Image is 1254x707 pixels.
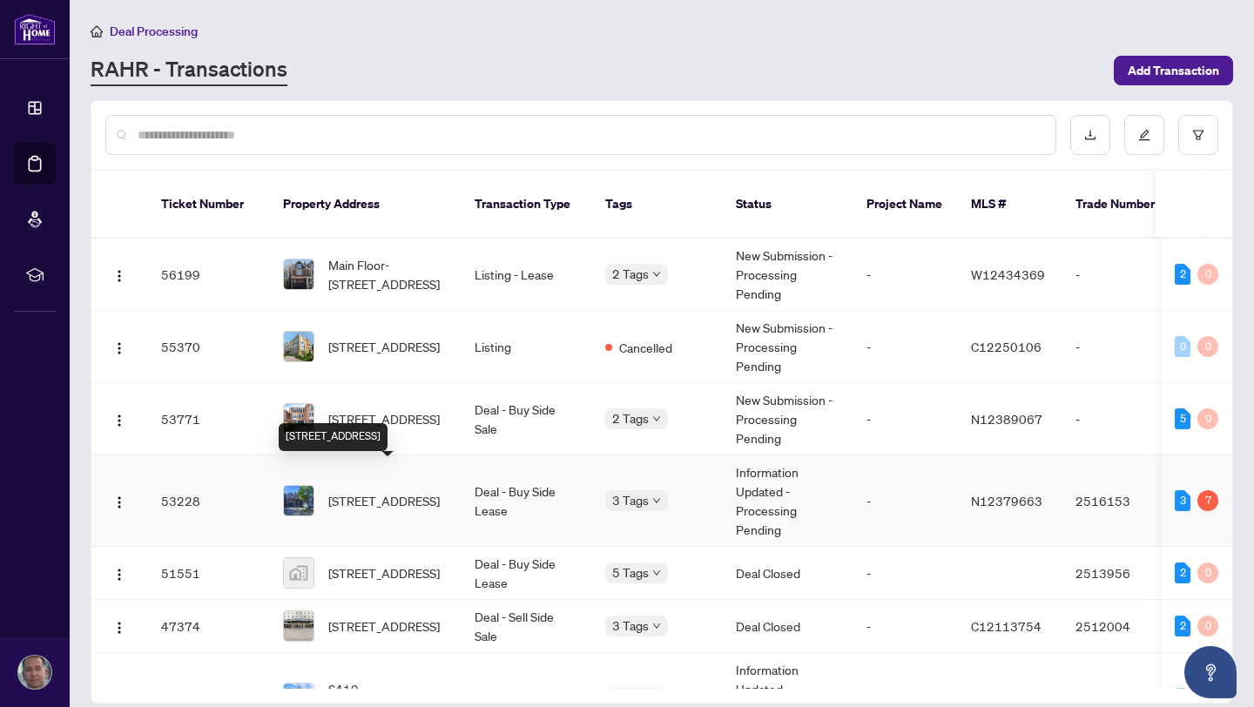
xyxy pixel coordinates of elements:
span: [STREET_ADDRESS] [328,409,440,428]
div: 0 [1175,336,1190,357]
button: Logo [105,405,133,433]
th: Trade Number [1062,171,1183,239]
a: RAHR - Transactions [91,55,287,86]
span: [STREET_ADDRESS] [328,337,440,356]
td: - [1062,311,1183,383]
span: edit [1138,129,1150,141]
img: thumbnail-img [284,259,313,289]
td: 51551 [147,547,269,600]
td: 56199 [147,239,269,311]
th: Status [722,171,853,239]
div: [STREET_ADDRESS] [279,423,388,451]
td: 2516153 [1062,455,1183,547]
td: Deal - Sell Side Sale [461,600,591,653]
button: Logo [105,487,133,515]
span: down [652,414,661,423]
span: N12389067 [971,411,1042,427]
div: 2 [1175,562,1190,583]
img: logo [14,13,56,45]
img: Logo [112,495,126,509]
div: 0 [1197,264,1218,285]
button: Add Transaction [1114,56,1233,85]
div: 5 [1175,408,1190,429]
img: Logo [112,269,126,283]
img: Logo [112,621,126,635]
td: - [853,383,957,455]
button: Logo [105,612,133,640]
span: W12434369 [971,266,1045,282]
div: 0 [1197,408,1218,429]
span: 5 Tags [612,562,649,582]
td: New Submission - Processing Pending [722,311,853,383]
img: thumbnail-img [284,404,313,434]
span: C12250106 [971,339,1042,354]
div: 2 [1175,264,1190,285]
span: 2 Tags [612,408,649,428]
button: Logo [105,333,133,360]
button: Logo [105,559,133,587]
div: 3 [1175,490,1190,511]
td: - [1062,383,1183,455]
span: C12113754 [971,618,1042,634]
span: 2 Tags [612,264,649,284]
td: Information Updated - Processing Pending [722,455,853,547]
td: Deal Closed [722,600,853,653]
span: N12379663 [971,493,1042,508]
span: down [652,622,661,630]
td: 53771 [147,383,269,455]
td: Deal - Buy Side Lease [461,455,591,547]
img: Profile Icon [18,656,51,689]
th: Project Name [853,171,957,239]
td: - [853,311,957,383]
div: 7 [1197,490,1218,511]
td: New Submission - Processing Pending [722,239,853,311]
td: 2512004 [1062,600,1183,653]
div: 2 [1175,616,1190,636]
img: Logo [112,341,126,355]
th: MLS # [957,171,1062,239]
td: 55370 [147,311,269,383]
span: Cancelled [619,338,672,357]
span: download [1084,129,1096,141]
div: 0 [1197,616,1218,636]
th: Transaction Type [461,171,591,239]
span: down [652,496,661,505]
span: [STREET_ADDRESS] [328,616,440,636]
td: New Submission - Processing Pending [722,383,853,455]
td: Deal - Buy Side Sale [461,383,591,455]
th: Tags [591,171,722,239]
div: 0 [1197,336,1218,357]
img: Logo [112,568,126,582]
img: thumbnail-img [284,611,313,641]
td: - [853,455,957,547]
button: download [1070,115,1110,155]
span: 3 Tags [612,490,649,510]
td: Listing [461,311,591,383]
td: 2513956 [1062,547,1183,600]
span: down [652,569,661,577]
span: Main Floor-[STREET_ADDRESS] [328,255,447,293]
td: Listing - Lease [461,239,591,311]
td: 53228 [147,455,269,547]
td: Deal - Buy Side Lease [461,547,591,600]
img: Logo [112,414,126,428]
td: - [853,547,957,600]
td: - [1062,239,1183,311]
span: Deal Processing [110,24,198,39]
th: Property Address [269,171,461,239]
button: Open asap [1184,646,1237,698]
th: Ticket Number [147,171,269,239]
img: thumbnail-img [284,486,313,515]
td: - [853,239,957,311]
img: thumbnail-img [284,332,313,361]
button: Logo [105,260,133,288]
span: filter [1192,129,1204,141]
td: Deal Closed [722,547,853,600]
span: [STREET_ADDRESS] [328,563,440,582]
span: home [91,25,103,37]
span: 3 Tags [612,616,649,636]
button: filter [1178,115,1218,155]
span: [STREET_ADDRESS] [328,491,440,510]
div: 0 [1197,562,1218,583]
button: edit [1124,115,1164,155]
